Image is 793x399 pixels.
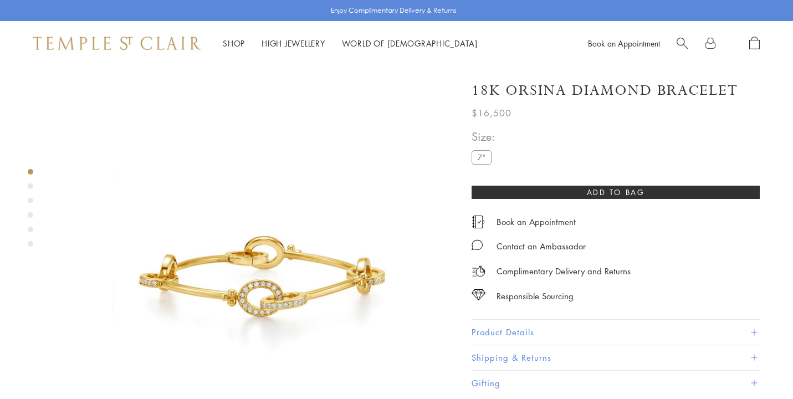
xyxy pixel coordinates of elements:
a: Book an Appointment [588,38,660,49]
p: Complimentary Delivery and Returns [497,264,631,278]
button: Add to bag [472,186,760,199]
img: icon_sourcing.svg [472,289,485,300]
span: Size: [472,127,496,146]
img: icon_delivery.svg [472,264,485,278]
span: Add to bag [587,186,645,198]
a: Open Shopping Bag [749,37,760,50]
label: 7" [472,150,492,164]
p: Enjoy Complimentary Delivery & Returns [331,5,457,16]
div: Contact an Ambassador [497,239,586,253]
a: Search [677,37,688,50]
div: Responsible Sourcing [497,289,574,303]
img: Temple St. Clair [33,37,201,50]
a: Book an Appointment [497,216,576,228]
img: MessageIcon-01_2.svg [472,239,483,250]
button: Product Details [472,320,760,345]
a: High JewelleryHigh Jewellery [262,38,325,49]
nav: Main navigation [223,37,478,50]
h1: 18K Orsina Diamond Bracelet [472,81,738,100]
img: icon_appointment.svg [472,216,485,228]
span: $16,500 [472,106,511,120]
a: ShopShop [223,38,245,49]
div: Product gallery navigation [28,166,33,255]
button: Shipping & Returns [472,345,760,370]
button: Gifting [472,371,760,396]
a: World of [DEMOGRAPHIC_DATA]World of [DEMOGRAPHIC_DATA] [342,38,478,49]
